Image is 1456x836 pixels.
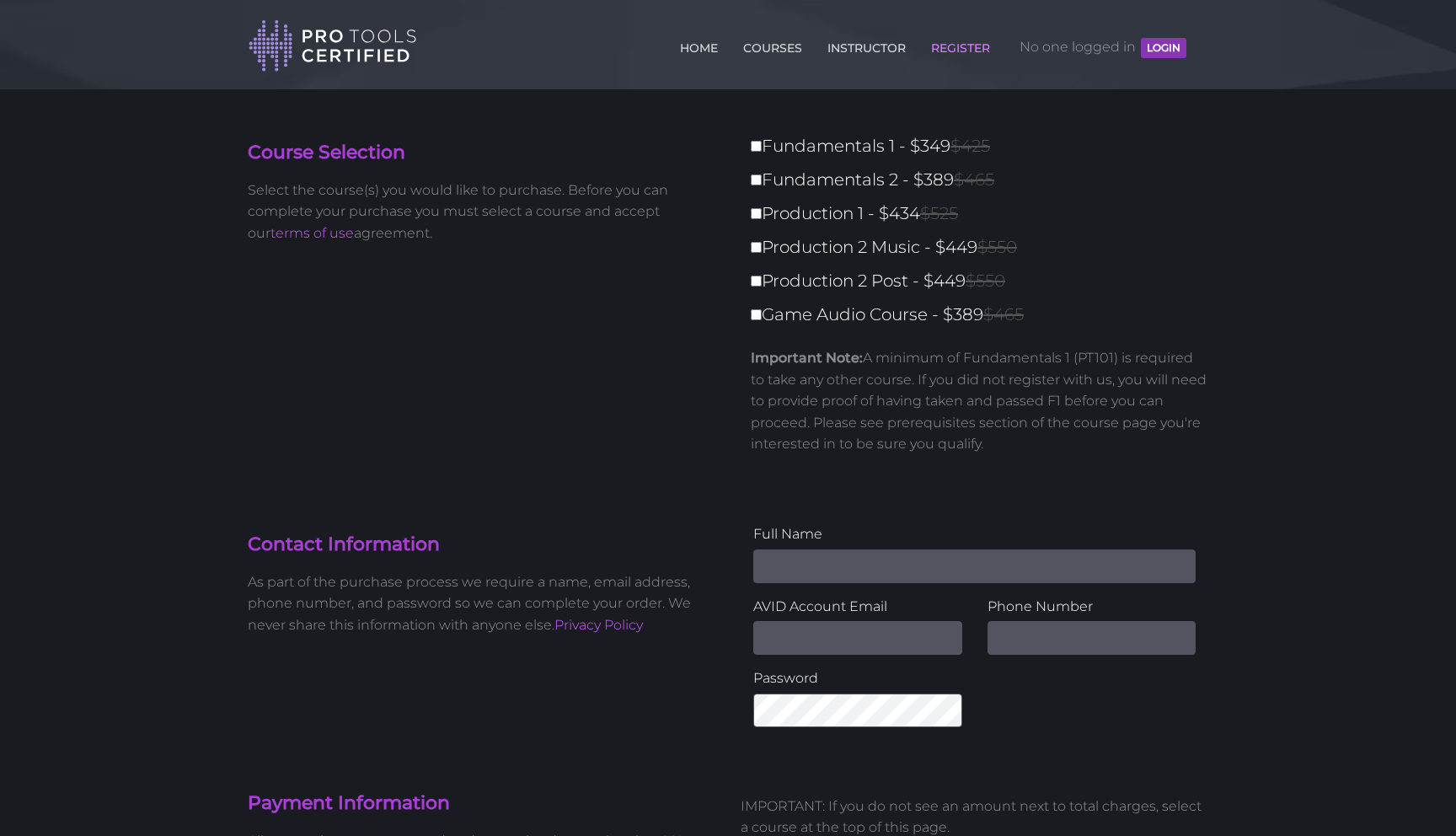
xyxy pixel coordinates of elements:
[977,237,1017,257] span: $550
[1141,38,1186,58] button: LOGIN
[751,300,1218,330] label: Game Audio Course - $389
[753,596,962,618] label: AVID Account Email
[751,350,863,366] strong: Important Note:
[927,31,994,58] a: REGISTER
[676,31,722,58] a: HOME
[920,203,958,223] span: $525
[966,271,1005,291] span: $550
[753,523,1196,545] label: Full Name
[270,225,354,241] a: terms of use
[751,233,1218,262] label: Production 2 Music - $449
[983,304,1024,324] span: $465
[751,242,762,253] input: Production 2 Music - $449$550
[248,532,715,558] h4: Contact Information
[751,174,762,185] input: Fundamentals 2 - $389$465
[751,309,762,320] input: Game Audio Course - $389$465
[751,199,1218,228] label: Production 1 - $434
[248,140,715,166] h4: Course Selection
[753,667,962,689] label: Password
[554,617,643,633] a: Privacy Policy
[751,266,1218,296] label: Production 2 Post - $449
[248,790,715,817] h4: Payment Information
[751,347,1208,455] p: A minimum of Fundamentals 1 (PT101) is required to take any other course. If you did not register...
[248,180,715,244] p: Select the course(s) you would like to purchase. Before you can complete your purchase you must s...
[823,31,910,58] a: INSTRUCTOR
[988,596,1196,618] label: Phone Number
[248,571,715,636] p: As part of the purchase process we require a name, email address, phone number, and password so w...
[954,169,994,190] span: $465
[751,165,1218,195] label: Fundamentals 2 - $389
[249,19,417,73] img: Pro Tools Certified Logo
[751,141,762,152] input: Fundamentals 1 - $349$425
[751,276,762,287] input: Production 2 Post - $449$550
[1020,22,1186,72] span: No one logged in
[751,131,1218,161] label: Fundamentals 1 - $349
[751,208,762,219] input: Production 1 - $434$525
[739,31,806,58] a: COURSES
[950,136,990,156] span: $425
